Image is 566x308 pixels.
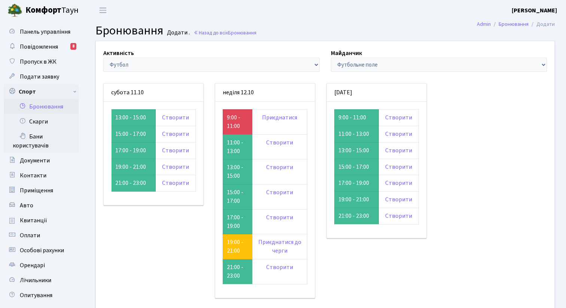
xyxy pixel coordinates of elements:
[331,49,362,58] label: Майданчик
[4,243,79,258] a: Особові рахунки
[385,146,412,155] a: Створити
[385,163,412,171] a: Створити
[112,159,156,175] td: 19:00 - 21:00
[112,126,156,142] td: 15:00 - 17:00
[334,109,378,126] td: 9:00 - 11:00
[194,29,256,36] a: Назад до всіхБронювання
[227,113,240,130] a: 9:00 - 11:00
[4,39,79,54] a: Повідомлення8
[25,4,61,16] b: Комфорт
[223,259,252,284] td: 21:00 - 23:00
[162,163,189,171] a: Створити
[70,43,76,50] div: 8
[385,113,412,122] a: Створити
[223,159,252,185] td: 13:00 - 15:00
[4,258,79,273] a: Орендарі
[20,276,51,284] span: Лічильники
[4,84,79,99] a: Спорт
[20,28,70,36] span: Панель управління
[94,4,112,16] button: Переключити навігацію
[385,212,412,220] a: Створити
[466,16,566,32] nav: breadcrumb
[334,192,378,208] td: 19:00 - 21:00
[223,185,252,210] td: 15:00 - 17:00
[262,113,297,122] a: Приєднатися
[20,171,46,180] span: Контакти
[385,179,412,187] a: Створити
[4,273,79,288] a: Лічильники
[4,198,79,213] a: Авто
[4,153,79,168] a: Документи
[20,291,52,299] span: Опитування
[20,231,40,240] span: Оплати
[25,4,79,17] span: Таун
[266,188,293,196] a: Створити
[20,43,58,51] span: Повідомлення
[162,146,189,155] a: Створити
[4,54,79,69] a: Пропуск в ЖК
[266,213,293,222] a: Створити
[20,246,64,254] span: Особові рахунки
[20,73,59,81] span: Подати заявку
[162,113,189,122] a: Створити
[4,288,79,303] a: Опитування
[103,49,134,58] label: Активність
[477,20,491,28] a: Admin
[20,58,57,66] span: Пропуск в ЖК
[334,175,378,192] td: 17:00 - 19:00
[215,83,315,102] div: неділя 12.10
[266,163,293,171] a: Створити
[228,29,256,36] span: Бронювання
[4,129,79,153] a: Бани користувачів
[385,130,412,138] a: Створити
[20,261,45,269] span: Орендарі
[20,186,53,195] span: Приміщення
[7,3,22,18] img: logo.png
[529,20,555,28] li: Додати
[227,238,243,255] a: 19:00 - 21:00
[20,156,50,165] span: Документи
[4,213,79,228] a: Квитанції
[165,29,190,36] small: Додати .
[4,24,79,39] a: Панель управління
[20,216,47,225] span: Квитанції
[334,208,378,225] td: 21:00 - 23:00
[327,83,426,102] div: [DATE]
[512,6,557,15] a: [PERSON_NAME]
[266,138,293,147] a: Створити
[20,201,33,210] span: Авто
[258,238,301,255] a: Приєднатися до черги
[499,20,529,28] a: Бронювання
[334,142,378,159] td: 13:00 - 15:00
[104,83,203,102] div: субота 11.10
[4,183,79,198] a: Приміщення
[266,263,293,271] a: Створити
[4,168,79,183] a: Контакти
[223,134,252,159] td: 11:00 - 13:00
[334,126,378,142] td: 11:00 - 13:00
[162,130,189,138] a: Створити
[334,159,378,175] td: 15:00 - 17:00
[162,179,189,187] a: Створити
[4,99,79,114] a: Бронювання
[112,109,156,126] td: 13:00 - 15:00
[4,69,79,84] a: Подати заявку
[112,175,156,192] td: 21:00 - 23:00
[95,22,163,39] span: Бронювання
[112,142,156,159] td: 17:00 - 19:00
[4,228,79,243] a: Оплати
[4,114,79,129] a: Скарги
[223,209,252,234] td: 17:00 - 19:00
[385,195,412,204] a: Створити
